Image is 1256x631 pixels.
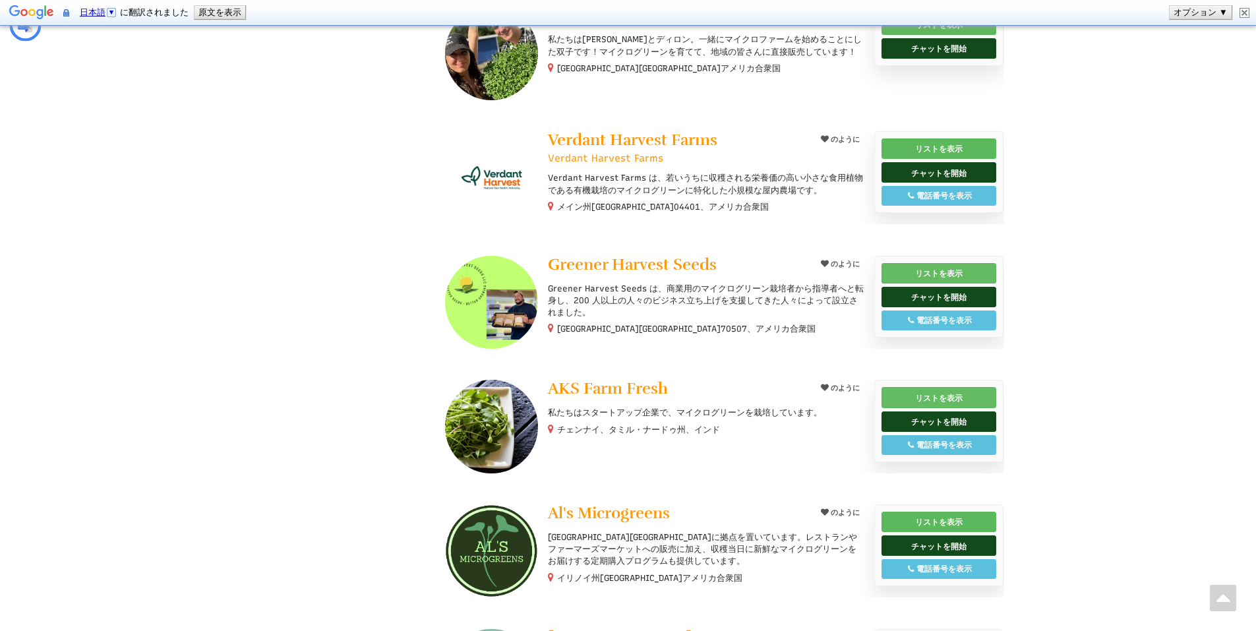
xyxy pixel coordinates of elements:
font: インド [694,425,720,435]
span: Al's Microgreens [548,503,670,523]
font: 私たちは[PERSON_NAME]とディロン。一緒にマイクロファームを始めることにした双子です！マイクログリーンを育てて、地域の皆さんに直接販売しています！ [548,34,862,56]
div: 電話番号を表示 [889,315,990,326]
font: 、 [700,202,709,212]
font: アメリカ合衆国 [682,573,742,583]
span: Verdant Harvest Farms [548,130,717,150]
font: リストを表示 [915,518,963,527]
a: Al's Microgreens [548,504,818,525]
span: 日本語 [80,7,105,17]
span: に翻訳されました [77,7,189,17]
font: Greener Harvest Seeds は、商業用のマイクログリーン栽培者から指導者へと転身し、200 人以上の人々のビジネス立ち上げを支援してきた人々によって設立されました。 [548,284,864,317]
font: のように [831,508,860,517]
font: チャットを開始 [911,541,967,551]
a: チャットを開始 [882,411,997,432]
font: [GEOGRAPHIC_DATA][GEOGRAPHIC_DATA] [557,63,721,73]
font: のように [831,384,860,392]
img: アルのマイクログリーン [445,504,538,597]
span: Verdant Harvest Farms [548,152,663,165]
font: 70507 [721,324,747,334]
font: 私たちはスタートアップ企業で、マイクログリーンを栽培しています。 [548,407,822,417]
a: AKS Farm Fresh [548,380,818,400]
div: 電話番号を表示 [889,439,990,451]
font: リストを表示 [915,144,963,154]
button: のように [816,131,864,148]
font: リストを表示 [915,269,963,278]
div: 電話番号を表示 [889,563,990,575]
img: ツインピーズファーム [445,7,538,100]
button: オプション ▼ [1170,6,1232,19]
a: チャットを開始 [882,38,997,59]
font: アメリカ合衆国 [756,324,816,334]
font: メイン州[GEOGRAPHIC_DATA] [557,202,674,212]
div: 電話番号を表示 [889,190,990,202]
a: チャットを開始 [882,535,997,556]
a: リストを表示 [882,138,997,159]
a: チャットを開始 [882,162,997,183]
font: チャットを開始 [911,44,967,53]
font: Verdant Harvest Farms は、若いうちに収穫される栄養価の高い小さな食用植物である有機栽培のマイクログリーンに特化した小規模な屋内農場です。 [548,173,863,195]
span: Greener Harvest Seeds [548,255,717,274]
font: 電話番号を表示 [916,564,972,574]
font: イリノイ州[GEOGRAPHIC_DATA] [557,573,682,583]
a: 日本語 [80,7,117,17]
span: AKS Farm Fresh [548,378,668,398]
font: のように [831,135,860,144]
a: リストを表示 [882,263,997,284]
img: AKSファームフレッシュ [445,380,538,473]
a: リストを表示 [882,512,997,532]
a: チャットを開始 [882,287,997,307]
font: アメリカ合衆国 [721,63,781,73]
img: グリーナーハーベストシード [445,256,538,349]
font: [GEOGRAPHIC_DATA][GEOGRAPHIC_DATA] [557,324,721,334]
font: チャットを開始 [911,168,967,177]
font: チェンナイ、タミル・ナードゥ州、 [557,425,694,435]
font: チャットを開始 [911,417,967,427]
button: のように [816,256,864,272]
img: Google 翻訳 [9,4,54,22]
img: 閉じる [1240,8,1249,18]
font: 電話番号を表示 [916,191,972,200]
font: リストを表示 [915,20,963,30]
font: 、 [747,324,756,334]
button: のように [816,504,864,521]
a: リストを表示 [882,387,997,407]
font: チャットを開始 [911,293,967,302]
img: この保護されたページの内容は、セキュリティで保護された接続を使用して Google に送信され、翻訳されます。 [63,8,69,18]
font: 04401 [674,202,700,212]
font: [GEOGRAPHIC_DATA][GEOGRAPHIC_DATA]に拠点を置いています。レストランやファーマーズマーケットへの販売に加え、収穫当日に新鮮なマイクログリーンをお届けする定期購入プ... [548,532,857,566]
a: Greener Harvest Seeds [548,256,818,276]
font: のように [831,260,860,268]
img: ヴァーダント・ハーベスト・ファームズ [445,131,538,224]
font: リストを表示 [915,394,963,403]
font: 電話番号を表示 [916,316,972,325]
button: 原文を表示 [194,6,245,19]
a: Verdant Harvest Farms Verdant Harvest Farms [548,131,818,165]
font: 電話番号を表示 [916,440,972,450]
button: のように [816,380,864,396]
font: アメリカ合衆国 [709,202,769,212]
